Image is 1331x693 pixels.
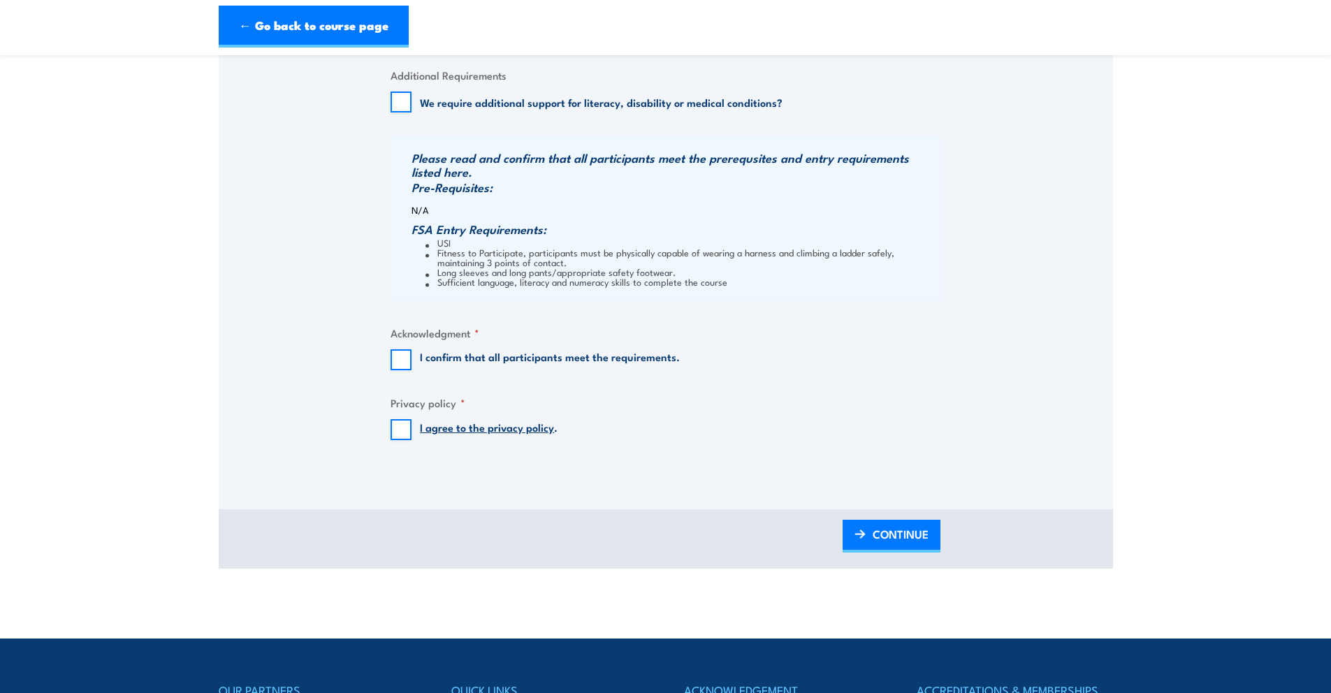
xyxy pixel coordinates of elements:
label: I confirm that all participants meet the requirements. [420,349,680,370]
label: . [420,419,558,440]
li: USI [426,238,937,247]
legend: Acknowledgment [391,325,479,341]
h3: Please read and confirm that all participants meet the prerequsites and entry requirements listed... [412,151,937,179]
a: ← Go back to course page [219,6,409,48]
span: CONTINUE [873,516,929,553]
h3: FSA Entry Requirements: [412,222,937,236]
label: We require additional support for literacy, disability or medical conditions? [420,95,783,109]
li: Sufficient language, literacy and numeracy skills to complete the course [426,277,937,286]
h3: Pre-Requisites: [412,180,937,194]
p: N/A [412,205,937,215]
li: Long sleeves and long pants/appropriate safety footwear. [426,267,937,277]
li: Fitness to Participate, participants must be physically capable of wearing a harness and climbing... [426,247,937,267]
legend: Privacy policy [391,395,465,411]
a: CONTINUE [843,520,940,553]
legend: Additional Requirements [391,67,507,83]
a: I agree to the privacy policy [420,419,554,435]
